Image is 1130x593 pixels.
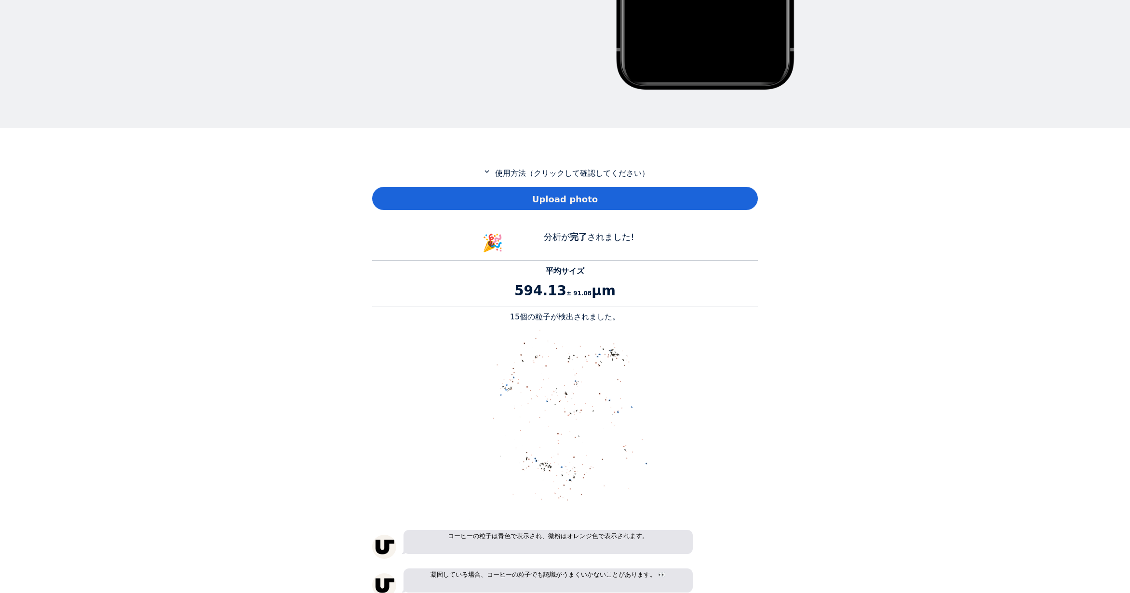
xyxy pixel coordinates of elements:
[532,193,598,206] span: Upload photo
[517,230,661,256] div: 分析が されました!
[481,167,493,176] mat-icon: expand_more
[404,530,693,554] p: コーヒーの粒子は青色で表示され、微粉はオレンジ色で表示されます。
[372,535,396,559] img: unspecialty-logo
[372,281,758,301] p: 594.13 μm
[566,290,592,297] span: ± 91.08
[372,265,758,277] p: 平均サイズ
[404,568,693,593] p: 凝固している場合、コーヒーの粒子でも認識がうまくいかないことがあります。 👀
[482,233,503,252] span: 🎉
[372,167,758,179] p: 使用方法（クリックして確認してください）
[372,311,758,323] p: 15個の粒子が検出されました。
[469,328,661,520] img: alt
[570,232,587,242] b: 完了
